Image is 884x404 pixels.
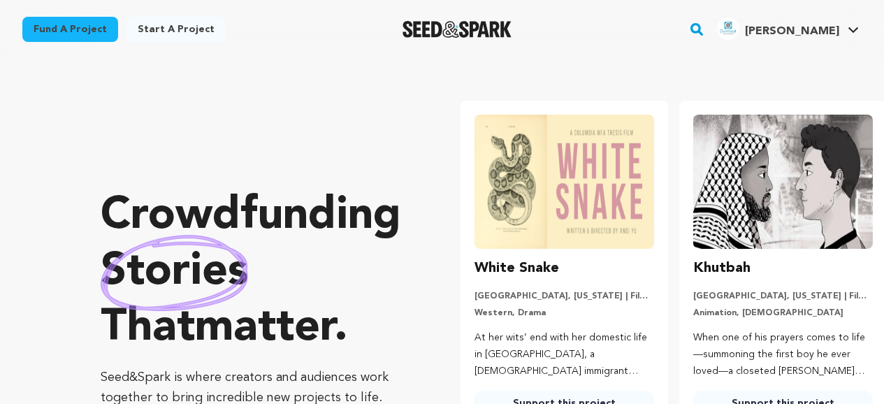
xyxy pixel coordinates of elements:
[474,330,654,380] p: At her wits’ end with her domestic life in [GEOGRAPHIC_DATA], a [DEMOGRAPHIC_DATA] immigrant moth...
[403,21,512,38] img: Seed&Spark Logo Dark Mode
[693,115,873,249] img: Khutbah image
[717,17,839,40] div: Divin H.'s Profile
[693,308,873,319] p: Animation, [DEMOGRAPHIC_DATA]
[714,15,862,44] span: Divin H.'s Profile
[101,235,248,311] img: hand sketched image
[403,21,512,38] a: Seed&Spark Homepage
[693,330,873,380] p: When one of his prayers comes to life—summoning the first boy he ever loved—a closeted [PERSON_NA...
[474,257,559,280] h3: White Snake
[101,189,405,356] p: Crowdfunding that .
[195,306,334,351] span: matter
[474,291,654,302] p: [GEOGRAPHIC_DATA], [US_STATE] | Film Short
[745,26,839,37] span: [PERSON_NAME]
[474,115,654,249] img: White Snake image
[717,17,739,40] img: ec39a43f301951eb.jpg
[693,291,873,302] p: [GEOGRAPHIC_DATA], [US_STATE] | Film Short
[693,257,751,280] h3: Khutbah
[474,308,654,319] p: Western, Drama
[126,17,226,42] a: Start a project
[22,17,118,42] a: Fund a project
[714,15,862,40] a: Divin H.'s Profile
